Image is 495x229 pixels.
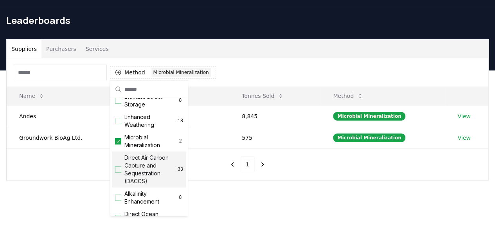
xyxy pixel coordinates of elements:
[178,97,183,104] span: 8
[177,195,183,201] span: 8
[457,112,470,120] a: View
[7,40,41,58] button: Suppliers
[124,210,177,226] span: Direct Ocean Removal
[124,190,178,206] span: Alkalinity Enhancement
[124,113,177,129] span: Enhanced Weathering
[124,133,178,149] span: Microbial Mineralization
[151,68,211,77] div: Microbial Mineralization
[7,105,119,127] td: Andes
[13,88,51,104] button: Name
[124,93,178,108] span: Biomass Direct Storage
[178,138,183,144] span: 2
[241,157,254,172] button: 1
[177,118,183,124] span: 18
[177,166,183,173] span: 33
[457,134,470,142] a: View
[256,157,269,172] button: next page
[327,88,369,104] button: Method
[6,14,489,27] h1: Leaderboards
[124,154,178,185] span: Direct Air Carbon Capture and Sequestration (DACCS)
[333,133,405,142] div: Microbial Mineralization
[110,66,216,79] button: MethodMicrobial Mineralization
[81,40,113,58] button: Services
[229,105,320,127] td: 8,845
[333,112,405,121] div: Microbial Mineralization
[7,127,119,148] td: Groundwork BioAg Ltd.
[226,157,239,172] button: previous page
[41,40,81,58] button: Purchasers
[229,127,320,148] td: 575
[236,88,290,104] button: Tonnes Sold
[177,215,183,221] span: 6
